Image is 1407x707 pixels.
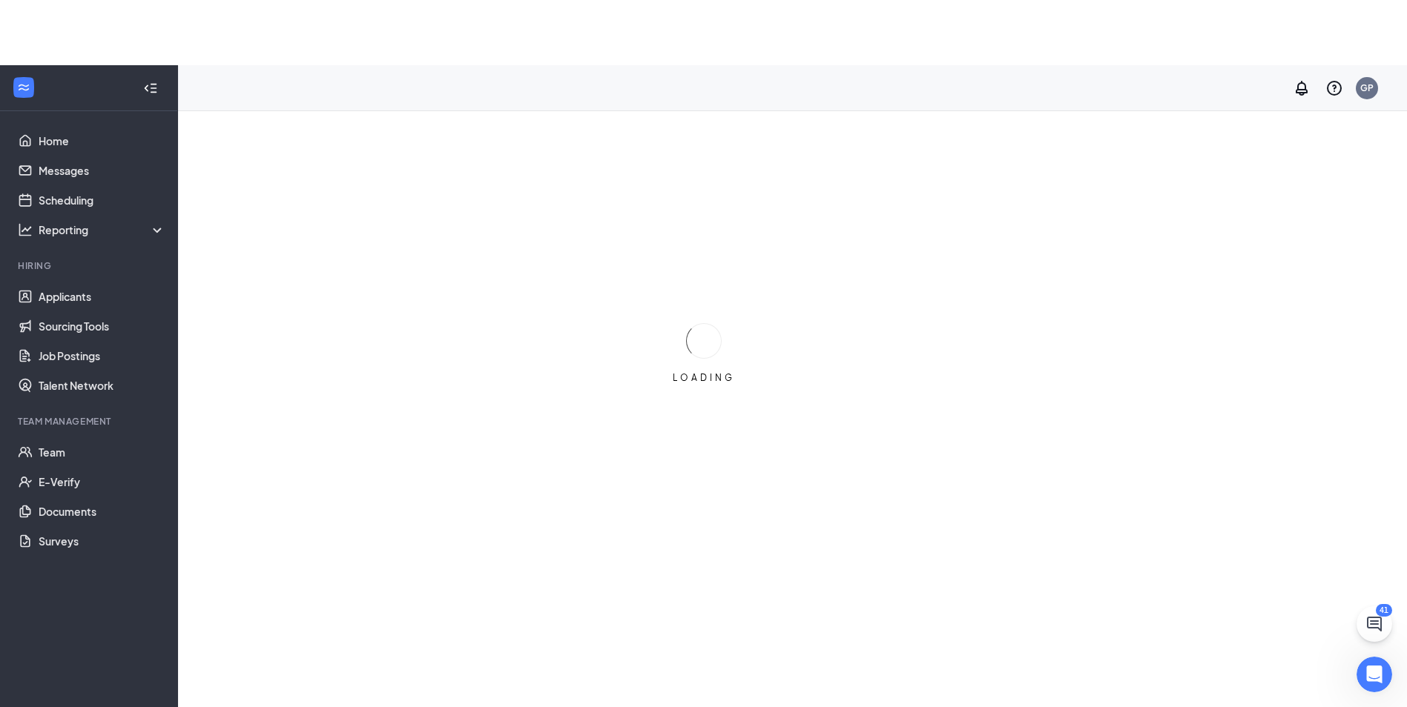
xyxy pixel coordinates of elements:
[39,222,166,237] div: Reporting
[39,341,165,371] a: Job Postings
[39,185,165,215] a: Scheduling
[16,80,31,95] svg: WorkstreamLogo
[1365,615,1383,633] svg: ChatActive
[39,497,165,526] a: Documents
[1360,82,1374,94] div: GP
[1357,606,1392,642] button: ChatActive
[1376,604,1392,617] div: 41
[39,371,165,400] a: Talent Network
[18,222,33,237] svg: Analysis
[1325,79,1343,97] svg: QuestionInfo
[667,371,741,384] div: LOADING
[18,259,162,272] div: Hiring
[39,311,165,341] a: Sourcing Tools
[39,526,165,556] a: Surveys
[39,282,165,311] a: Applicants
[39,156,165,185] a: Messages
[18,415,162,428] div: Team Management
[143,81,158,96] svg: Collapse
[39,437,165,467] a: Team
[1357,657,1392,692] iframe: Intercom live chat
[39,467,165,497] a: E-Verify
[1293,79,1311,97] svg: Notifications
[39,126,165,156] a: Home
